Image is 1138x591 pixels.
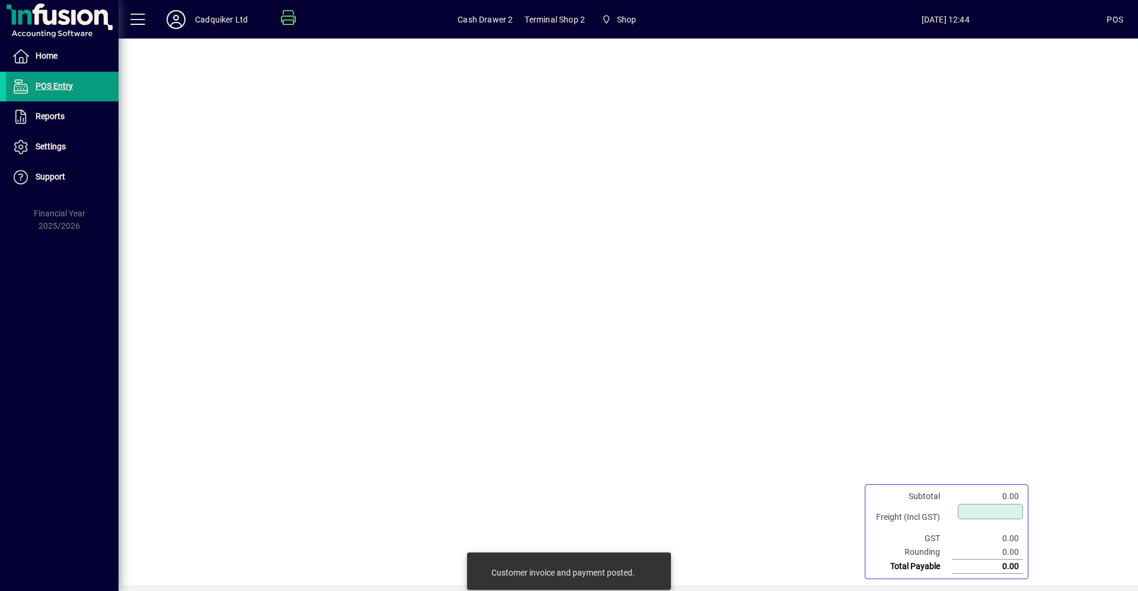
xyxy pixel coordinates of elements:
a: Home [6,41,119,71]
div: Cadquiker Ltd [195,10,248,29]
span: Reports [36,111,65,121]
span: Settings [36,142,66,151]
td: Subtotal [870,490,952,503]
span: Support [36,172,65,181]
td: Rounding [870,545,952,560]
span: Shop [597,9,641,30]
span: Terminal Shop 2 [525,10,585,29]
button: Profile [157,9,195,30]
span: Shop [617,10,637,29]
td: 0.00 [952,532,1023,545]
td: 0.00 [952,560,1023,574]
div: Customer invoice and payment posted. [491,567,635,579]
span: Cash Drawer 2 [458,10,513,29]
td: 0.00 [952,490,1023,503]
td: Total Payable [870,560,952,574]
td: GST [870,532,952,545]
span: [DATE] 12:44 [784,10,1107,29]
a: Reports [6,102,119,132]
div: POS [1107,10,1123,29]
span: POS Entry [36,81,73,91]
a: Settings [6,132,119,162]
td: 0.00 [952,545,1023,560]
td: Freight (Incl GST) [870,503,952,532]
span: Home [36,51,57,60]
a: Support [6,162,119,192]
